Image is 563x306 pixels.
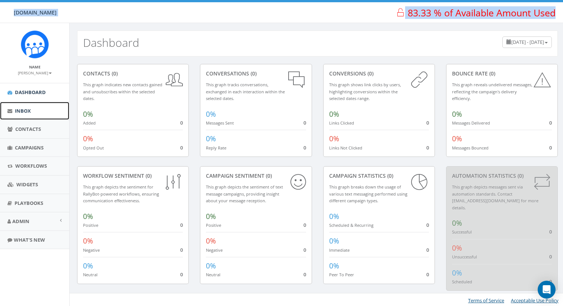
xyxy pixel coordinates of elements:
[206,120,234,126] small: Messages Sent
[329,261,339,271] span: 0%
[549,228,552,235] span: 0
[329,172,429,180] div: Campaign Statistics
[549,278,552,285] span: 0
[329,222,373,228] small: Scheduled & Recurring
[83,109,93,119] span: 0%
[206,70,306,77] div: conversations
[15,126,41,132] span: Contacts
[452,82,532,101] small: This graph reveals undelivered messages, reflecting the campaign's delivery efficiency.
[329,236,339,246] span: 0%
[303,144,306,151] span: 0
[180,247,183,253] span: 0
[452,279,472,284] small: Scheduled
[206,212,216,221] span: 0%
[329,184,407,203] small: This graph breaks down the usage of various text messaging performed using different campaign types.
[452,268,462,278] span: 0%
[180,222,183,228] span: 0
[386,172,393,179] span: (0)
[83,145,104,151] small: Opted Out
[206,134,216,144] span: 0%
[83,36,139,49] h2: Dashboard
[329,109,339,119] span: 0%
[452,254,477,260] small: Unsuccessful
[329,212,339,221] span: 0%
[83,272,98,277] small: Neutral
[329,145,362,151] small: Links Not Clicked
[206,272,220,277] small: Neutral
[83,120,96,126] small: Added
[206,109,216,119] span: 0%
[15,89,46,96] span: Dashboard
[15,144,44,151] span: Campaigns
[15,162,47,169] span: Workflows
[329,120,354,126] small: Links Clicked
[549,144,552,151] span: 0
[206,247,223,253] small: Negative
[15,107,31,114] span: Inbox
[511,39,544,45] span: [DATE] - [DATE]
[14,236,45,243] span: What's New
[452,218,462,228] span: 0%
[83,184,159,203] small: This graph depicts the sentiment for RallyBot-powered workflows, ensuring communication effective...
[83,236,93,246] span: 0%
[83,261,93,271] span: 0%
[516,172,524,179] span: (0)
[329,70,429,77] div: conversions
[83,247,100,253] small: Negative
[264,172,272,179] span: (0)
[452,145,489,151] small: Messages Bounced
[329,134,339,144] span: 0%
[366,70,373,77] span: (0)
[18,69,52,76] a: [PERSON_NAME]
[29,64,41,70] small: Name
[452,184,538,210] small: This graph depicts messages sent via automation standards. Contact [EMAIL_ADDRESS][DOMAIN_NAME] f...
[303,271,306,278] span: 0
[14,9,57,16] span: [DOMAIN_NAME]
[249,70,257,77] span: (0)
[452,229,472,235] small: Successful
[180,144,183,151] span: 0
[329,82,401,101] small: This graph shows link clicks by users, highlighting conversions within the selected dates range.
[538,281,556,299] div: Open Intercom Messenger
[206,184,283,203] small: This graph depicts the sentiment of text message campaigns, providing insight about your message ...
[206,145,226,151] small: Reply Rate
[83,222,98,228] small: Positive
[83,172,183,180] div: Workflow Sentiment
[180,119,183,126] span: 0
[206,236,216,246] span: 0%
[452,70,552,77] div: Bounce Rate
[83,82,162,101] small: This graph indicates new contacts gained and unsubscribes within the selected dates.
[549,253,552,260] span: 0
[329,247,350,253] small: Immediate
[180,271,183,278] span: 0
[206,261,216,271] span: 0%
[16,181,38,188] span: Widgets
[110,70,118,77] span: (0)
[329,272,354,277] small: Peer To Peer
[303,119,306,126] span: 0
[452,243,462,253] span: 0%
[511,297,559,304] a: Acceptable Use Policy
[488,70,495,77] span: (0)
[144,172,152,179] span: (0)
[83,70,183,77] div: contacts
[452,172,552,180] div: Automation Statistics
[426,119,429,126] span: 0
[206,222,221,228] small: Positive
[426,271,429,278] span: 0
[408,6,556,19] span: 83.33 % of Available Amount Used
[549,119,552,126] span: 0
[83,134,93,144] span: 0%
[15,200,43,206] span: Playbooks
[452,120,490,126] small: Messages Delivered
[21,30,49,58] img: Rally_Corp_Icon.png
[12,218,29,225] span: Admin
[468,297,504,304] a: Terms of Service
[206,172,306,180] div: Campaign Sentiment
[206,82,285,101] small: This graph tracks conversations, exchanged in each interaction within the selected dates.
[83,212,93,221] span: 0%
[303,247,306,253] span: 0
[303,222,306,228] span: 0
[426,144,429,151] span: 0
[18,70,52,75] small: [PERSON_NAME]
